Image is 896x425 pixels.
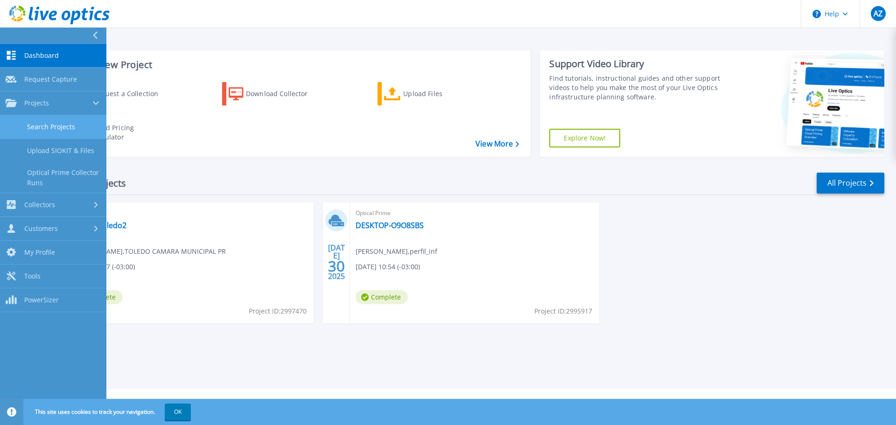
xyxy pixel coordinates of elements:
[356,290,408,304] span: Complete
[246,84,321,103] div: Download Collector
[24,99,49,107] span: Projects
[26,404,191,420] span: This site uses cookies to track your navigation.
[356,262,420,272] span: [DATE] 10:54 (-03:00)
[24,224,58,233] span: Customers
[66,121,170,144] a: Cloud Pricing Calculator
[874,10,882,17] span: AZ
[24,201,55,209] span: Collectors
[70,246,226,257] span: [PERSON_NAME] , TOLEDO CAMARA MUNICIPAL PR
[165,404,191,420] button: OK
[24,272,41,280] span: Tools
[66,82,170,105] a: Request a Collection
[356,221,424,230] a: DESKTOP-O9O8SBS
[817,173,884,194] a: All Projects
[328,245,345,279] div: [DATE] 2025
[66,60,519,70] h3: Start a New Project
[534,306,592,316] span: Project ID: 2995917
[378,82,482,105] a: Upload Files
[549,58,725,70] div: Support Video Library
[356,208,593,218] span: Optical Prime
[403,84,478,103] div: Upload Files
[91,123,166,142] div: Cloud Pricing Calculator
[549,129,620,147] a: Explore Now!
[222,82,326,105] a: Download Collector
[328,262,345,270] span: 30
[24,51,59,60] span: Dashboard
[70,208,308,218] span: Optical Prime
[549,74,725,102] div: Find tutorials, instructional guides and other support videos to help you make the most of your L...
[24,75,77,84] span: Request Capture
[93,84,168,103] div: Request a Collection
[24,296,59,304] span: PowerSizer
[24,248,55,257] span: My Profile
[476,139,519,148] a: View More
[356,246,437,257] span: [PERSON_NAME] , perfil_inf
[249,306,307,316] span: Project ID: 2997470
